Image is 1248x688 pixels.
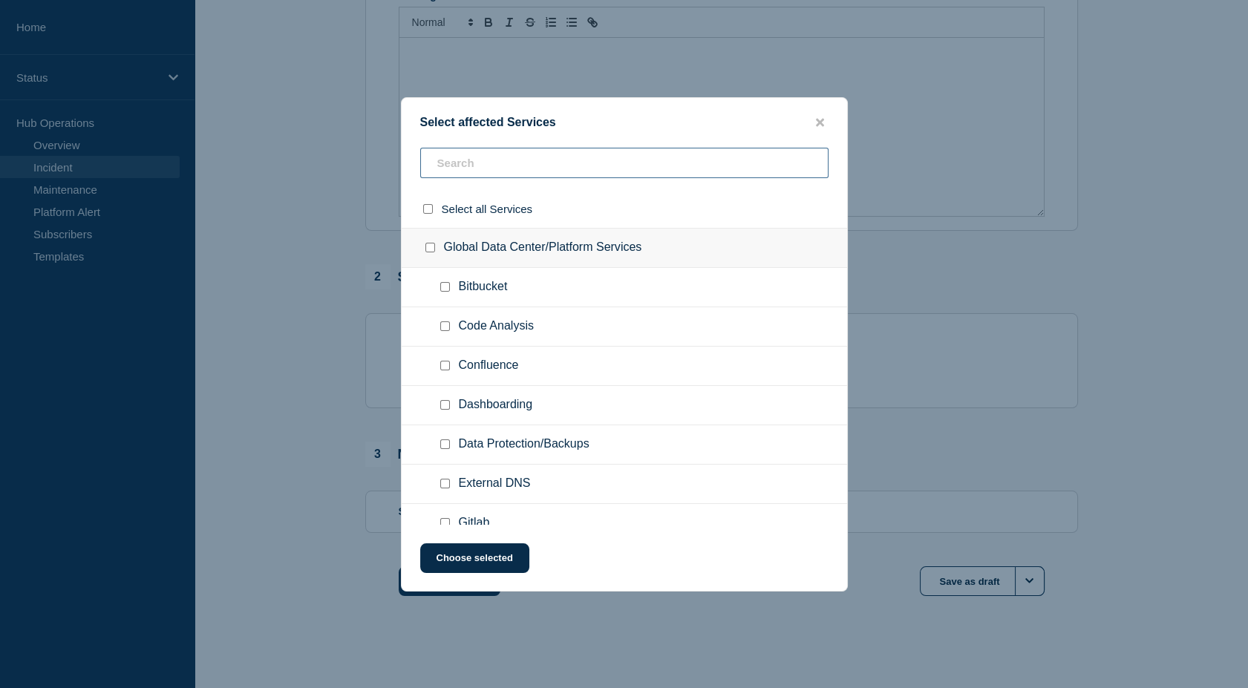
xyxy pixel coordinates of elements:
input: select all checkbox [423,204,433,214]
button: Choose selected [420,543,529,573]
span: External DNS [459,476,531,491]
span: Data Protection/Backups [459,437,589,452]
span: Code Analysis [459,319,534,334]
input: Bitbucket checkbox [440,282,450,292]
span: Bitbucket [459,280,508,295]
input: Search [420,148,829,178]
input: Global Data Center/Platform Services checkbox [425,243,435,252]
input: Data Protection/Backups checkbox [440,439,450,449]
input: External DNS checkbox [440,479,450,488]
span: Gitlab [459,516,490,531]
span: Select all Services [442,203,533,215]
input: Gitlab checkbox [440,518,450,528]
span: Dashboarding [459,398,533,413]
div: Global Data Center/Platform Services [402,228,847,268]
input: Code Analysis checkbox [440,321,450,331]
input: Confluence checkbox [440,361,450,370]
input: Dashboarding checkbox [440,400,450,410]
span: Confluence [459,358,519,373]
div: Select affected Services [402,116,847,130]
button: close button [811,116,829,130]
